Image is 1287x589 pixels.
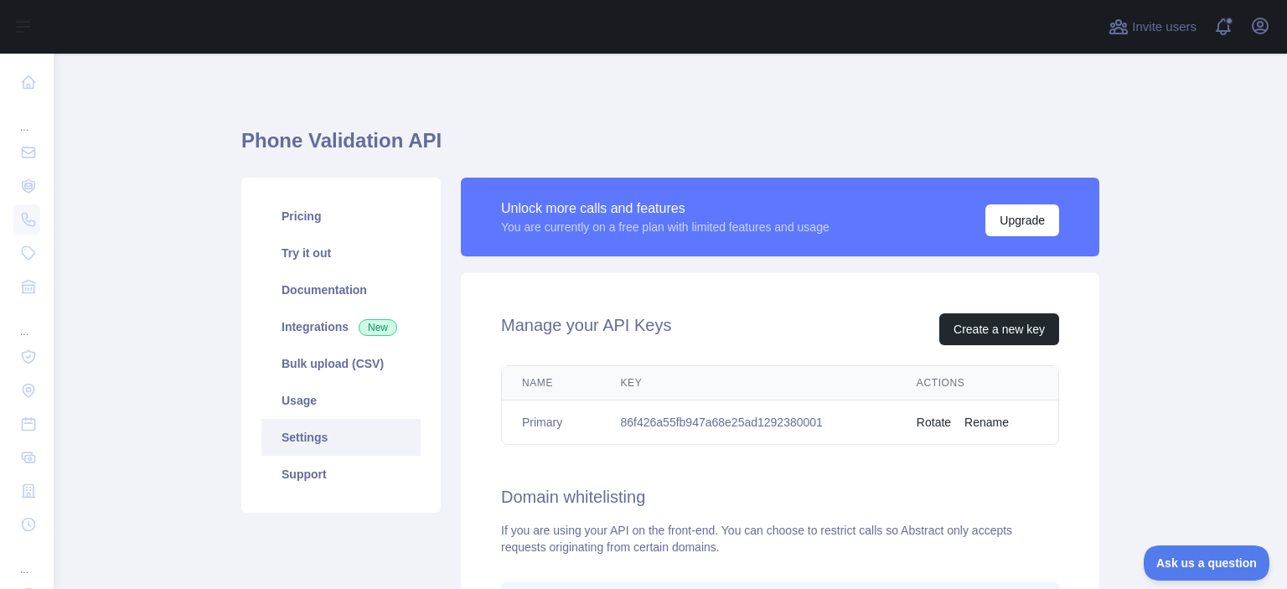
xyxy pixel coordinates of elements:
div: You are currently on a free plan with limited features and usage [501,219,830,235]
th: Key [601,366,897,400]
h2: Domain whitelisting [501,485,1059,509]
button: Rotate [917,414,951,431]
button: Create a new key [939,313,1059,345]
iframe: Toggle Customer Support [1144,545,1270,581]
a: Documentation [261,271,421,308]
a: Pricing [261,198,421,235]
div: Unlock more calls and features [501,199,830,219]
td: Primary [502,400,601,445]
button: Upgrade [985,204,1059,236]
a: Bulk upload (CSV) [261,345,421,382]
span: New [359,319,397,336]
th: Name [502,366,601,400]
span: Invite users [1132,18,1197,37]
div: If you are using your API on the front-end. You can choose to restrict calls so Abstract only acc... [501,522,1059,555]
h2: Manage your API Keys [501,313,671,345]
div: ... [13,543,40,576]
div: ... [13,101,40,134]
a: Try it out [261,235,421,271]
button: Rename [964,414,1009,431]
button: Invite users [1105,13,1200,40]
th: Actions [897,366,1058,400]
a: Settings [261,419,421,456]
td: 86f426a55fb947a68e25ad1292380001 [601,400,897,445]
a: Usage [261,382,421,419]
a: Support [261,456,421,493]
a: Integrations New [261,308,421,345]
h1: Phone Validation API [241,127,1099,168]
div: ... [13,305,40,338]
